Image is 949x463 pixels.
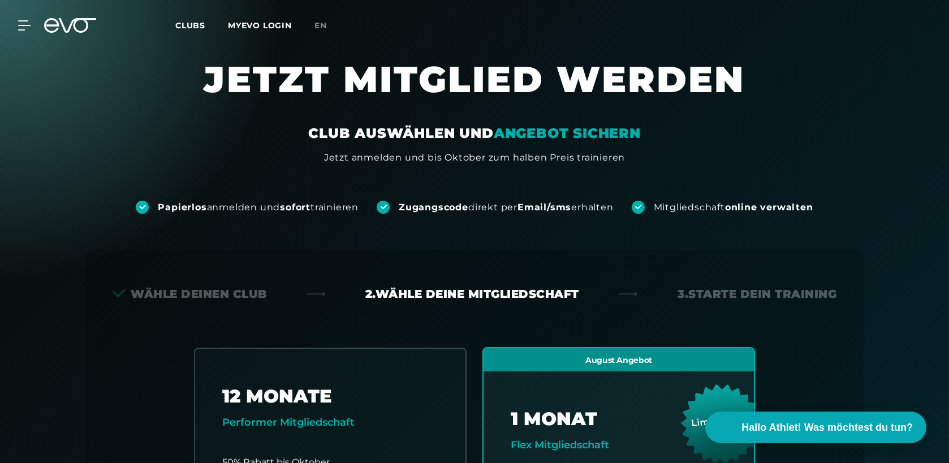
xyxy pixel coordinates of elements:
[678,286,836,302] div: 3. Starte dein Training
[399,202,468,213] strong: Zugangscode
[175,20,228,31] a: Clubs
[705,412,926,443] button: Hallo Athlet! Was möchtest du tun?
[135,57,814,124] h1: JETZT MITGLIED WERDEN
[314,19,340,32] a: en
[158,201,359,214] div: anmelden und trainieren
[175,20,205,31] span: Clubs
[654,201,813,214] div: Mitgliedschaft
[314,20,327,31] span: en
[494,125,641,141] em: ANGEBOT SICHERN
[324,151,625,165] div: Jetzt anmelden und bis Oktober zum halben Preis trainieren
[308,124,640,142] div: CLUB AUSWÄHLEN UND
[741,420,913,435] span: Hallo Athlet! Was möchtest du tun?
[365,286,579,302] div: 2. Wähle deine Mitgliedschaft
[158,202,206,213] strong: Papierlos
[280,202,310,213] strong: sofort
[228,20,292,31] a: MYEVO LOGIN
[725,202,813,213] strong: online verwalten
[113,286,267,302] div: Wähle deinen Club
[399,201,613,214] div: direkt per erhalten
[517,202,571,213] strong: Email/sms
